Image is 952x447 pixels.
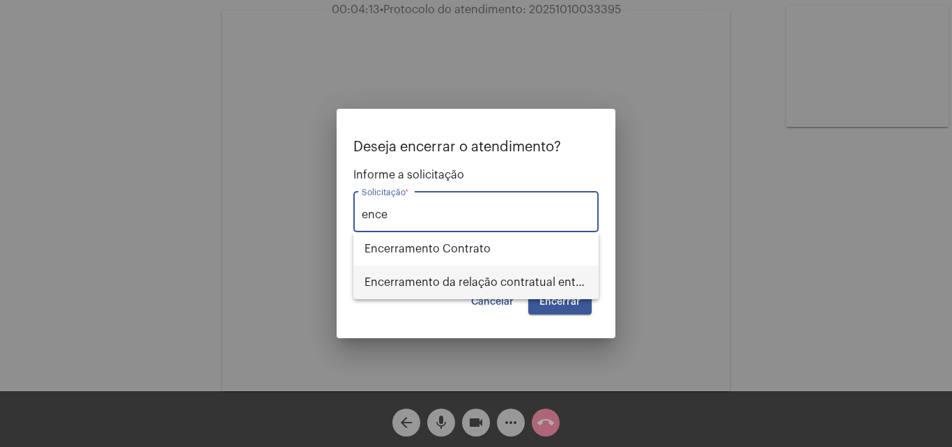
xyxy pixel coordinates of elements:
span: Encerrar [539,297,581,307]
p: Deseja encerrar o atendimento? [353,139,599,155]
span: Encerramento da relação contratual entre [PERSON_NAME] e o USUÁRIO [364,266,588,299]
button: Encerrar [528,289,592,315]
span: Encerramento Contrato [364,232,588,266]
span: Informe a solicitação [353,169,599,181]
input: Buscar solicitação [362,209,590,221]
button: Cancelar [460,289,525,315]
span: Cancelar [471,297,514,307]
